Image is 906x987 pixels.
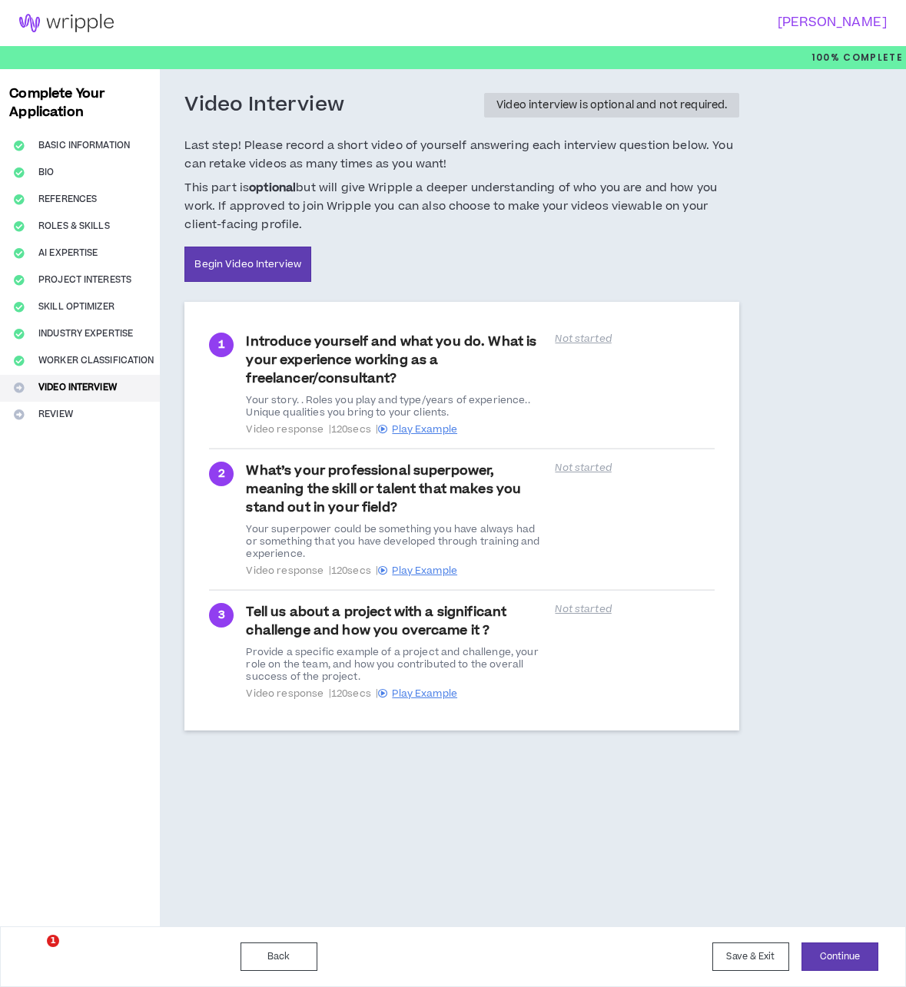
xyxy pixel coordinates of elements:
[378,564,457,578] a: Play Example
[246,394,546,419] div: Your story. . Roles you play and type/years of experience.. Unique qualities you bring to your cl...
[392,422,457,436] span: Play Example
[555,462,715,474] p: Not started
[840,51,903,65] span: Complete
[443,15,887,30] h3: [PERSON_NAME]
[249,180,296,196] b: optional
[392,687,457,701] span: Play Example
[184,137,739,174] span: Last step! Please record a short video of yourself answering each interview question below. You c...
[811,46,903,69] p: 100%
[218,336,225,353] span: 1
[246,523,546,560] div: Your superpower could be something you have always had or something that you have developed throu...
[712,942,789,971] button: Save & Exit
[47,935,59,947] span: 1
[15,935,52,972] iframe: Intercom live chat
[241,942,317,971] button: Back
[378,422,457,436] a: Play Example
[378,687,457,701] a: Play Example
[184,92,344,118] h3: Video Interview
[246,423,546,436] span: Video response | 120 secs |
[555,603,715,615] p: Not started
[3,84,157,121] h3: Complete Your Application
[184,179,739,234] span: This part is but will give Wripple a deeper understanding of who you are and how you work. If app...
[218,465,225,482] span: 2
[184,247,311,282] a: Begin Video Interview
[801,942,878,971] button: Continue
[392,564,457,578] span: Play Example
[246,565,546,577] span: Video response | 120 secs |
[246,646,546,683] div: Provide a specific example of a project and challenge, your role on the team, and how you contrib...
[496,100,727,111] div: Video interview is optional and not required.
[555,333,715,345] p: Not started
[246,687,546,700] span: Video response | 120 secs |
[218,607,225,624] span: 3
